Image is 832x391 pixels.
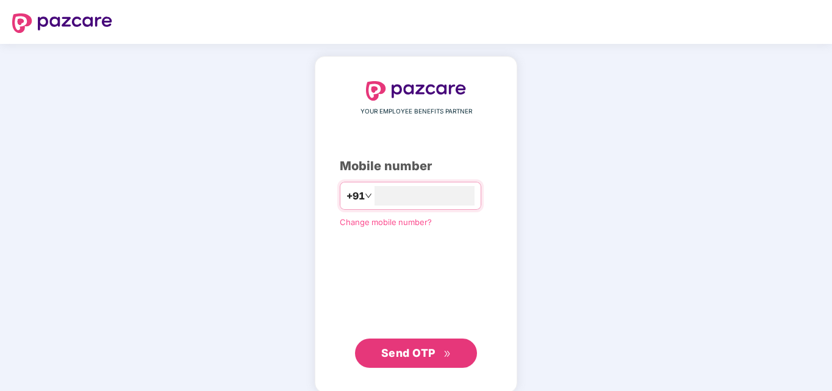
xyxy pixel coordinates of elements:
[366,81,466,101] img: logo
[360,107,472,117] span: YOUR EMPLOYEE BENEFITS PARTNER
[346,188,365,204] span: +91
[12,13,112,33] img: logo
[340,217,432,227] a: Change mobile number?
[340,157,492,176] div: Mobile number
[355,339,477,368] button: Send OTPdouble-right
[443,350,451,358] span: double-right
[365,192,372,199] span: down
[381,346,436,359] span: Send OTP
